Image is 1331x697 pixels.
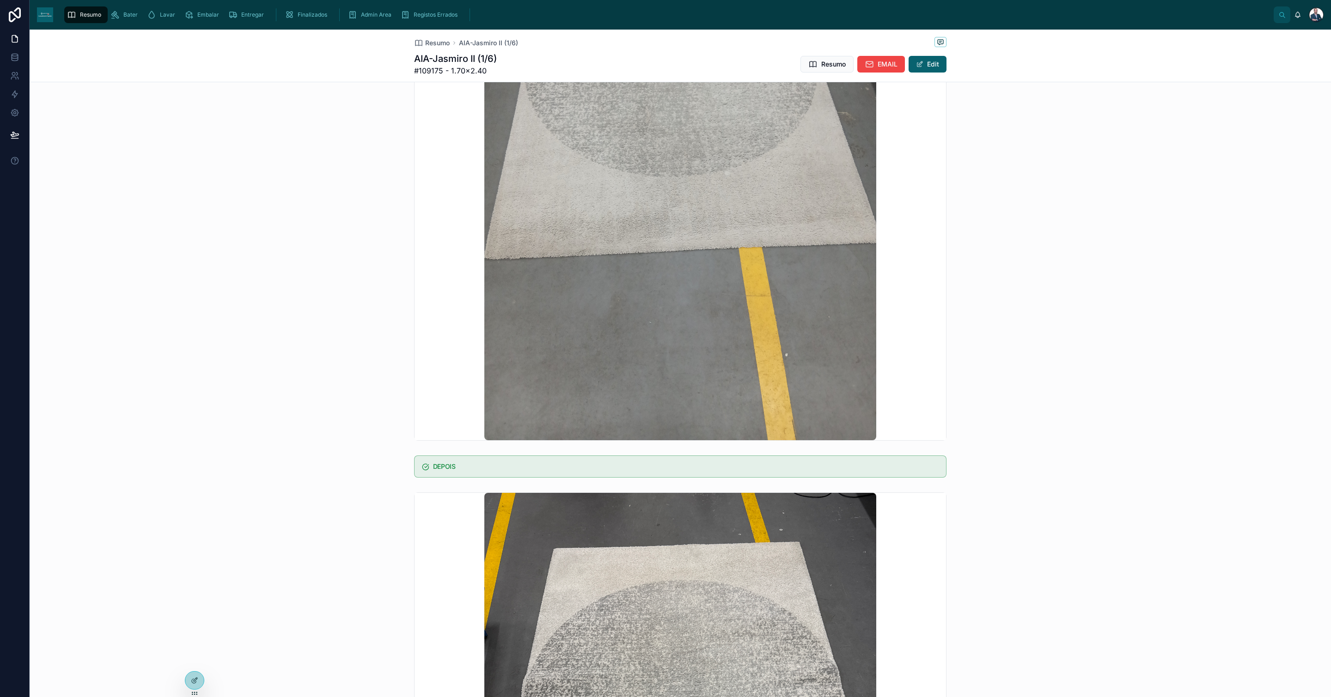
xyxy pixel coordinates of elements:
a: Resumo [414,38,450,48]
a: AIA-Jasmiro II (1/6) [459,38,518,48]
span: Finalizados [298,11,327,18]
span: Admin Area [361,11,391,18]
h5: DEPOIS [433,463,939,470]
a: Resumo [64,6,108,23]
button: Resumo [800,56,854,73]
span: Lavar [160,11,175,18]
span: #109175 - 1.70×2.40 [414,65,497,76]
img: App logo [37,7,53,22]
span: Entregar [241,11,264,18]
a: Finalizados [282,6,334,23]
span: Embalar [197,11,219,18]
span: Registos Errados [414,11,458,18]
span: Bater [123,11,138,18]
span: Resumo [425,38,450,48]
a: Registos Errados [398,6,464,23]
button: Edit [909,56,946,73]
span: Resumo [821,60,846,69]
a: Bater [108,6,144,23]
a: Embalar [182,6,226,23]
a: Admin Area [345,6,398,23]
div: scrollable content [61,5,1274,25]
span: Resumo [80,11,101,18]
a: Lavar [144,6,182,23]
span: EMAIL [878,60,898,69]
h1: AIA-Jasmiro II (1/6) [414,52,497,65]
button: EMAIL [857,56,905,73]
a: Entregar [226,6,270,23]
